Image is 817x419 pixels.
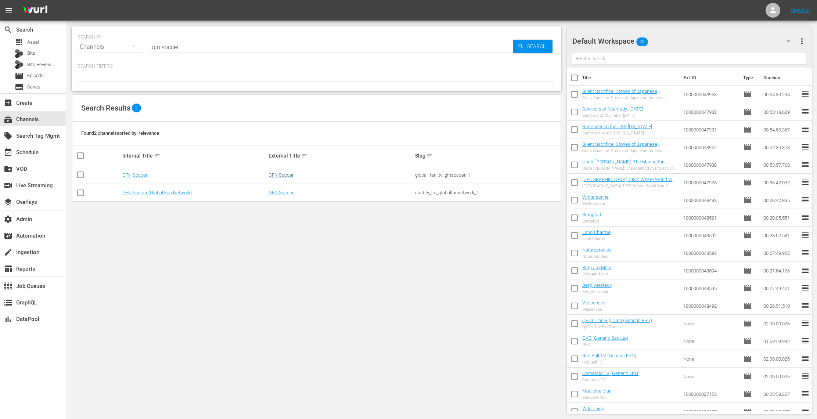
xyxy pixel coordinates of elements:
a: Land-Charme [582,230,611,235]
a: Medicine Man [582,388,612,394]
span: Episode [743,266,752,275]
div: [GEOGRAPHIC_DATA] 1937: Where World War II Began [582,184,677,188]
td: 00:54:30.234 [760,86,801,103]
span: Episode [743,125,752,134]
span: Episode [15,72,24,80]
span: Create [4,98,12,107]
div: Bits Review [15,60,24,69]
th: Ext. ID [679,68,739,88]
td: 1000000048492 [680,297,741,315]
span: Episode [743,390,752,398]
td: 02:00:00.026 [760,350,801,368]
span: 2 [132,104,141,112]
span: reorder [801,90,810,98]
a: Wild Thing [582,406,604,411]
td: 1000000048952 [680,138,741,156]
td: 1000000027152 [680,385,741,403]
span: Episode [743,213,752,222]
a: Wintersonne [582,194,609,200]
span: Search Results [81,104,130,112]
span: 78 [636,34,648,50]
span: Episode [743,354,752,363]
span: Episode [743,407,752,416]
span: reorder [801,248,810,257]
td: 00:54:30.313 [760,138,801,156]
span: reorder [801,160,810,169]
div: Land-Charme [582,236,611,241]
td: 1000000048593 [680,244,741,262]
span: Episode [27,72,44,79]
td: 1000000047938 [680,156,741,174]
a: QVC (Generic Backup) [582,335,628,341]
a: [GEOGRAPHIC_DATA] 1937: Where World War II Began [582,177,677,188]
span: Overlays [4,198,12,206]
td: None [680,315,741,332]
a: QVC's The Big Dish (Generic EPG) [582,318,652,323]
span: Episode [743,160,752,169]
p: Search Filters: [78,63,555,69]
span: reorder [801,319,810,328]
div: Wiesensee [582,307,606,312]
span: Episode [743,249,752,257]
div: Comercio TV [582,378,640,382]
span: Asset [15,38,24,47]
div: Internal Title [122,151,267,160]
td: 00:28:05.551 [760,209,801,227]
span: Job Queues [4,282,12,290]
div: Berg am Meer [582,272,612,277]
td: None [680,368,741,385]
span: reorder [801,389,810,398]
a: Naturparadies [582,247,612,253]
span: Asset [27,39,39,46]
div: Uncle [PERSON_NAME]: The Manhattan Project and Beyond [582,166,677,171]
span: Episode [743,372,752,381]
span: Bits [27,50,35,57]
a: Red Bull TV (Generic EPG) [582,353,636,358]
span: Episode [743,143,752,152]
span: Episode [743,284,752,293]
td: 1000000048595 [680,279,741,297]
a: Surrender on the USS [US_STATE] [582,124,652,129]
div: Bergpfad [582,219,601,224]
div: Default Workspace [572,31,797,51]
td: 1000000048493 [680,191,741,209]
td: 00:53:57.768 [760,156,801,174]
td: None [680,350,741,368]
span: Episode [743,178,752,187]
div: Medicine Man [582,395,612,400]
div: global_fan_tv_gfnsoccer_1 [415,172,559,178]
a: Silent Sacrifice: Stories of Japanese American Incarceration - Part 1 [582,141,660,152]
span: sort [301,152,308,159]
div: External Title [269,151,413,160]
span: Episode [743,319,752,328]
span: Episode [743,108,752,116]
span: reorder [801,142,810,151]
a: Bergpfad [582,212,601,217]
span: Search [524,40,553,53]
span: Ingestion [4,248,12,257]
span: reorder [801,125,810,134]
a: Berg-Versteck [582,282,612,288]
span: sort [427,152,433,159]
span: VOD [4,165,12,173]
span: reorder [801,372,810,380]
th: Duration [759,68,803,88]
td: 1000000048591 [680,209,741,227]
td: 1000000048594 [680,262,741,279]
span: Reports [4,264,12,273]
span: reorder [801,178,810,187]
span: reorder [801,407,810,416]
div: Surrender on the USS [US_STATE] [582,131,652,136]
span: Search [4,25,12,34]
td: 00:56:42.032 [760,174,801,191]
span: reorder [801,336,810,345]
a: Uncle [PERSON_NAME]: The Manhattan Project and Beyond [582,159,667,170]
td: 01:59:59.992 [760,332,801,350]
td: 1000000048592 [680,227,741,244]
span: more_vert [798,37,806,46]
span: Episode [743,301,752,310]
a: GFN Soccer (Global Fan Network) [122,190,192,195]
span: reorder [801,231,810,239]
div: Wintersonne [582,201,609,206]
div: Berg-Versteck [582,289,612,294]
